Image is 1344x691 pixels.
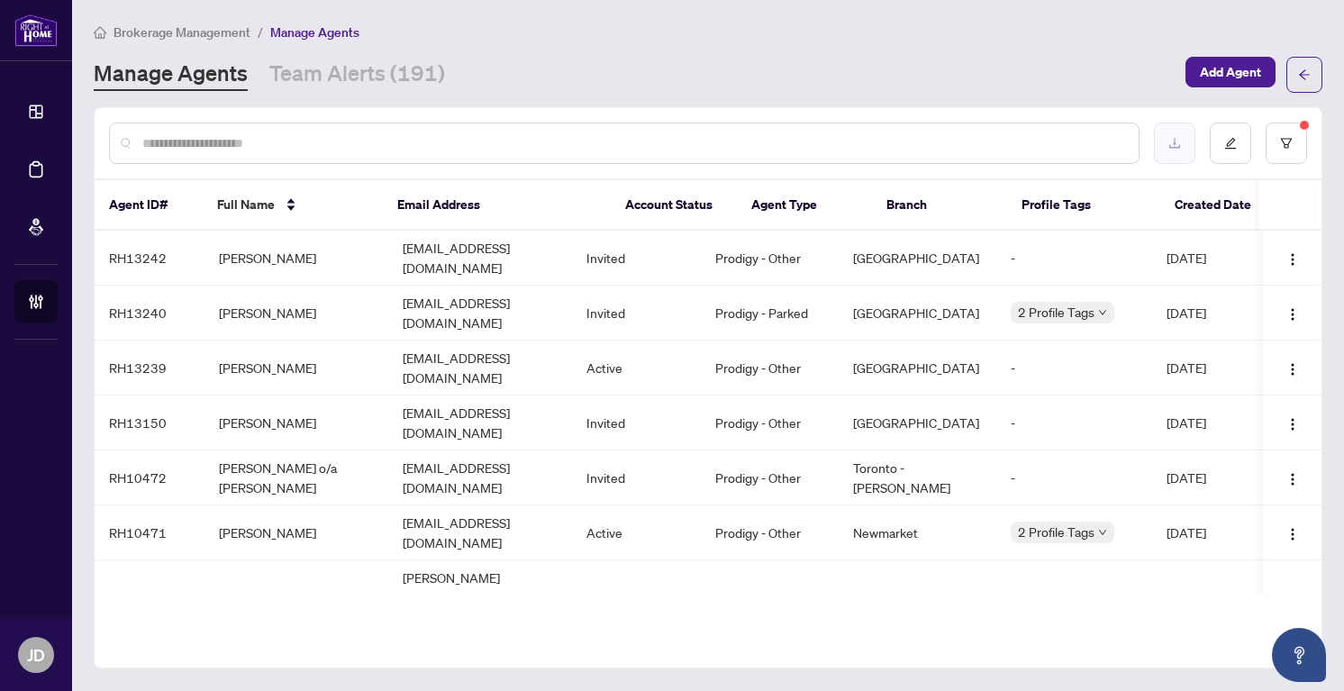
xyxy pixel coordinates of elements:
[388,505,572,560] td: [EMAIL_ADDRESS][DOMAIN_NAME]
[1152,341,1262,396] td: [DATE]
[388,286,572,341] td: [EMAIL_ADDRESS][DOMAIN_NAME]
[94,26,106,39] span: home
[95,396,204,450] td: RH13150
[1152,286,1262,341] td: [DATE]
[1278,353,1307,382] button: Logo
[701,341,839,396] td: Prodigy - Other
[95,180,203,231] th: Agent ID#
[839,450,996,505] td: Toronto - [PERSON_NAME]
[1224,137,1237,150] span: edit
[996,560,1152,635] td: -
[94,59,248,91] a: Manage Agents
[269,59,445,91] a: Team Alerts (191)
[14,14,58,47] img: logo
[839,505,996,560] td: Newmarket
[1007,180,1160,231] th: Profile Tags
[872,180,1007,231] th: Branch
[204,450,388,505] td: [PERSON_NAME] o/a [PERSON_NAME]
[839,286,996,341] td: [GEOGRAPHIC_DATA]
[95,341,204,396] td: RH13239
[572,231,701,286] td: Invited
[1285,362,1300,377] img: Logo
[1154,123,1195,164] button: download
[611,180,737,231] th: Account Status
[1285,417,1300,432] img: Logo
[95,286,204,341] td: RH13240
[1018,522,1094,542] span: 2 Profile Tags
[1278,243,1307,272] button: Logo
[1152,505,1262,560] td: [DATE]
[737,180,872,231] th: Agent Type
[572,505,701,560] td: Active
[203,180,383,231] th: Full Name
[204,560,388,635] td: [PERSON_NAME]
[701,231,839,286] td: Prodigy - Other
[1152,560,1262,635] td: [DATE]
[701,560,839,635] td: Prodigy - Other
[996,450,1152,505] td: -
[204,231,388,286] td: [PERSON_NAME]
[572,341,701,396] td: Active
[204,286,388,341] td: [PERSON_NAME]
[1285,592,1300,606] img: Logo
[383,180,611,231] th: Email Address
[1018,302,1094,323] span: 2 Profile Tags
[388,341,572,396] td: [EMAIL_ADDRESS][DOMAIN_NAME]
[95,560,204,635] td: RH10470
[1272,628,1326,682] button: Open asap
[1278,583,1307,612] button: Logo
[572,450,701,505] td: Invited
[1152,396,1262,450] td: [DATE]
[388,560,572,635] td: [PERSON_NAME][EMAIL_ADDRESS][DOMAIN_NAME]
[572,286,701,341] td: Invited
[1285,307,1300,322] img: Logo
[1210,123,1251,164] button: edit
[95,231,204,286] td: RH13242
[839,396,996,450] td: [GEOGRAPHIC_DATA]
[839,341,996,396] td: [GEOGRAPHIC_DATA]
[27,642,45,668] span: JD
[1266,123,1307,164] button: filter
[701,286,839,341] td: Prodigy - Parked
[388,450,572,505] td: [EMAIL_ADDRESS][DOMAIN_NAME]
[270,24,359,41] span: Manage Agents
[1298,68,1311,81] span: arrow-left
[701,396,839,450] td: Prodigy - Other
[839,560,996,635] td: [GEOGRAPHIC_DATA]
[1185,57,1276,87] button: Add Agent
[1160,180,1268,231] th: Created Date
[1098,528,1107,537] span: down
[996,396,1152,450] td: -
[95,505,204,560] td: RH10471
[1098,308,1107,317] span: down
[1200,58,1261,86] span: Add Agent
[204,505,388,560] td: [PERSON_NAME]
[204,396,388,450] td: [PERSON_NAME]
[1278,298,1307,327] button: Logo
[1285,472,1300,486] img: Logo
[701,450,839,505] td: Prodigy - Other
[1278,518,1307,547] button: Logo
[217,195,275,214] span: Full Name
[572,560,701,635] td: Invited
[839,231,996,286] td: [GEOGRAPHIC_DATA]
[388,231,572,286] td: [EMAIL_ADDRESS][DOMAIN_NAME]
[114,24,250,41] span: Brokerage Management
[1285,527,1300,541] img: Logo
[1152,450,1262,505] td: [DATE]
[204,341,388,396] td: [PERSON_NAME]
[1278,408,1307,437] button: Logo
[1168,137,1181,150] span: download
[1152,231,1262,286] td: [DATE]
[996,341,1152,396] td: -
[1285,252,1300,267] img: Logo
[258,22,263,42] li: /
[701,505,839,560] td: Prodigy - Other
[95,450,204,505] td: RH10472
[388,396,572,450] td: [EMAIL_ADDRESS][DOMAIN_NAME]
[1278,463,1307,492] button: Logo
[572,396,701,450] td: Invited
[1280,137,1293,150] span: filter
[996,231,1152,286] td: -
